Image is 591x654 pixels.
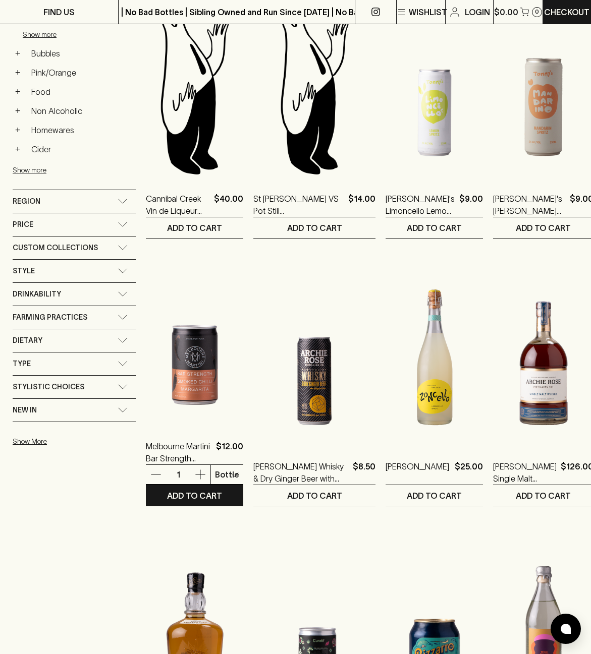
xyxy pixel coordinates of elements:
[13,260,136,282] div: Style
[146,249,243,425] img: Melbourne Martini Bar Strength Smoked Chilli Margarita
[407,222,462,234] p: ADD TO CART
[167,222,222,234] p: ADD TO CART
[146,440,212,464] a: Melbourne Martini Bar Strength Smoked Chilli [PERSON_NAME]
[13,125,23,135] button: +
[386,269,483,445] img: Zonzo Zoncello
[459,193,483,217] p: $9.00
[13,190,136,213] div: Region
[407,490,462,502] p: ADD TO CART
[455,460,483,485] p: $25.00
[146,217,243,238] button: ADD TO CART
[535,9,539,15] p: 0
[253,1,375,177] img: Blackhearts & Sparrows Man
[516,222,571,234] p: ADD TO CART
[494,6,518,18] p: $0.00
[215,468,239,481] p: Bottle
[253,485,375,506] button: ADD TO CART
[287,222,342,234] p: ADD TO CART
[386,1,483,177] img: Tommy's Limoncello Lemon Spritz 330ml
[27,141,136,158] a: Cider
[13,68,23,78] button: +
[561,624,571,634] img: bubble-icon
[13,352,136,375] div: Type
[13,144,23,154] button: +
[13,431,145,452] button: Show More
[13,195,40,208] span: Region
[27,122,136,139] a: Homewares
[211,464,243,485] div: Bottle
[13,265,35,277] span: Style
[253,193,344,217] a: St [PERSON_NAME] VS Pot Still [PERSON_NAME] 150ml
[146,193,210,217] a: Cannibal Creek Vin de Liqueur 2016
[287,490,342,502] p: ADD TO CART
[146,1,243,177] img: Blackhearts & Sparrows Man
[146,485,243,506] button: ADD TO CART
[253,217,375,238] button: ADD TO CART
[23,24,155,45] button: Show more
[409,6,447,18] p: Wishlist
[386,485,483,506] button: ADD TO CART
[13,358,31,370] span: Type
[27,102,136,120] a: Non Alcoholic
[27,83,136,100] a: Food
[43,6,75,18] p: FIND US
[13,399,136,422] div: New In
[13,106,23,116] button: +
[13,329,136,352] div: Dietary
[386,460,449,485] a: [PERSON_NAME]
[13,288,61,301] span: Drinkability
[13,404,37,417] span: New In
[13,87,23,97] button: +
[386,193,455,217] a: [PERSON_NAME]'s Limoncello Lemon Spritz 330ml
[353,460,375,485] p: $8.50
[13,381,84,393] span: Stylistic Choices
[13,242,98,254] span: Custom Collections
[544,6,589,18] p: Checkout
[465,6,490,18] p: Login
[386,217,483,238] button: ADD TO CART
[13,48,23,58] button: +
[13,236,136,259] div: Custom Collections
[13,213,136,236] div: Price
[13,334,42,347] span: Dietary
[27,45,136,62] a: Bubbles
[348,193,375,217] p: $14.00
[13,218,33,231] span: Price
[13,306,136,329] div: Farming Practices
[27,64,136,81] a: Pink/Orange
[516,490,571,502] p: ADD TO CART
[253,269,375,445] img: Archie Rose Whisky & Dry Ginger Beer with Finger Lime 330ml
[166,469,190,480] p: 1
[13,311,87,324] span: Farming Practices
[493,460,557,485] a: [PERSON_NAME] Single Malt Whisky
[214,193,243,217] p: $40.00
[216,440,243,464] p: $12.00
[13,160,145,181] button: Show more
[253,460,349,485] a: [PERSON_NAME] Whisky & Dry Ginger Beer with Finger Lime 330ml
[13,376,136,398] div: Stylistic Choices
[493,193,566,217] a: [PERSON_NAME]'s [PERSON_NAME] Mandarin Spritz 330ml
[167,490,222,502] p: ADD TO CART
[13,283,136,306] div: Drinkability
